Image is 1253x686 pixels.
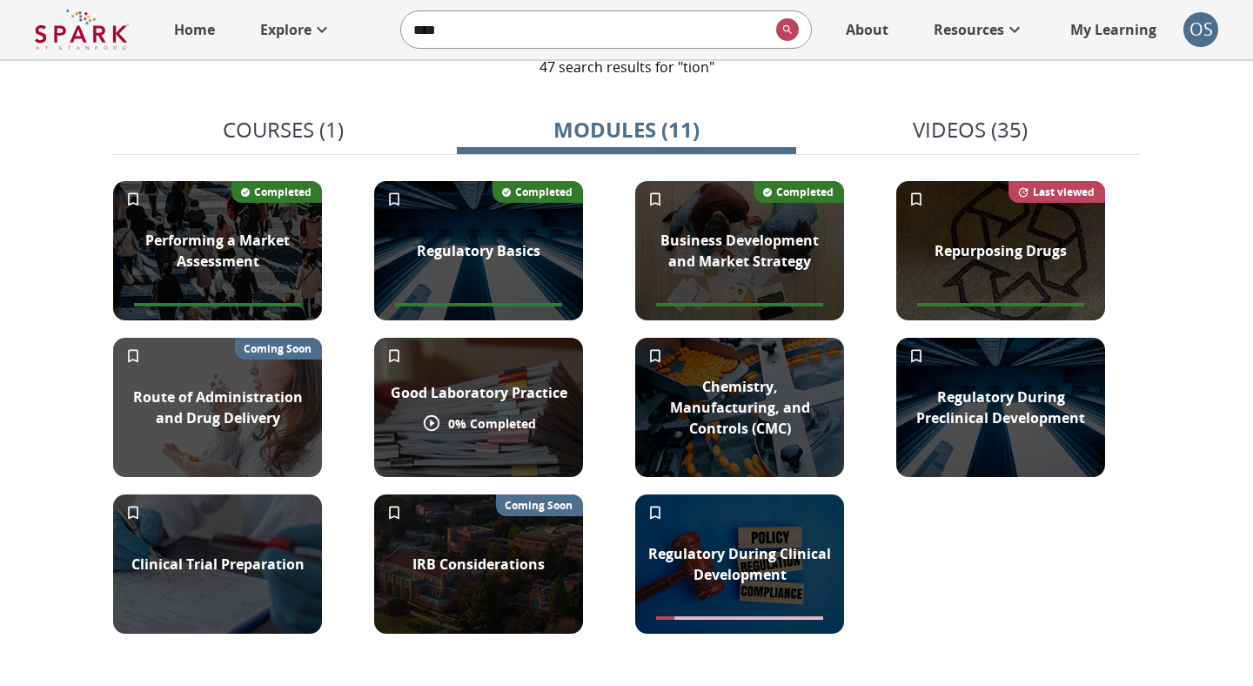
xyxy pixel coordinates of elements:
p: Home [174,19,215,40]
div: A group of people analyzing a problem in a meeting [635,181,844,320]
p: Explore [260,19,312,40]
p: Repurposing Drugs [935,240,1067,261]
a: Resources [925,10,1034,49]
a: About [837,10,897,49]
span: Module completion progress of user [395,303,562,306]
svg: Add to My Learning [124,347,142,365]
p: My Learning [1070,19,1156,40]
svg: Add to My Learning [124,191,142,208]
button: account of current user [1183,12,1218,47]
svg: Add to My Learning [385,347,403,365]
div: Woman drinking glass of water with pill in hand [113,338,322,477]
svg: Add to My Learning [385,504,403,521]
p: Chemistry, Manufacturing, and Controls (CMC) [646,376,834,439]
svg: Add to My Learning [647,347,664,365]
p: Business Development and Market Strategy [646,230,834,272]
p: Regulatory Basics [417,240,540,261]
p: Good Laboratory Practice [391,382,567,403]
svg: Add to My Learning [647,191,664,208]
p: Modules (11) [553,114,700,145]
span: Module completion progress of user [134,303,301,306]
span: Module completion progress of user [656,616,823,620]
div: OS [1183,12,1218,47]
img: Logo of SPARK at Stanford [35,9,129,50]
svg: Add to My Learning [385,191,403,208]
svg: Add to My Learning [647,504,664,521]
p: Performing a Market Assessment [124,230,312,272]
div: A stack of paperwork [374,338,583,477]
p: Completed [776,185,834,199]
svg: Add to My Learning [908,347,925,365]
span: Module completion progress of user [917,303,1084,306]
p: Route of Administration and Drug Delivery [124,387,312,428]
p: 0 % Completed [448,414,536,433]
p: Coming Soon [244,341,312,356]
p: Coming Soon [505,498,573,513]
div: Pills in the process of being manufactured [635,338,844,477]
span: Module completion progress of user [656,303,823,306]
div: A university building [374,494,583,634]
svg: Add to My Learning [124,504,142,521]
p: Completed [515,185,573,199]
div: A gavel with three words that read policy, regulation, and compliance [635,494,844,634]
div: Government building pillars [374,181,583,320]
p: Completed [254,185,312,199]
div: A large group of people walking in public [113,181,322,320]
p: Clinical Trial Preparation [131,554,305,575]
p: Videos (35) [913,114,1028,145]
p: Regulatory During Clinical Development [646,543,834,585]
p: Resources [934,19,1004,40]
div: Government building pillars [896,338,1105,477]
div: Doctor filling out paperwork [113,494,322,634]
p: About [846,19,888,40]
svg: Add to My Learning [908,191,925,208]
p: Courses (1) [223,114,344,145]
a: Home [165,10,224,49]
p: IRB Considerations [412,554,545,575]
a: My Learning [1062,10,1166,49]
p: Last viewed [1033,185,1095,199]
p: Regulatory During Preclinical Development [907,387,1095,428]
p: 47 search results for "tion" [539,57,714,77]
button: search [769,11,799,48]
div: Image of recycle arrows [896,181,1105,320]
a: Explore [251,10,341,49]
